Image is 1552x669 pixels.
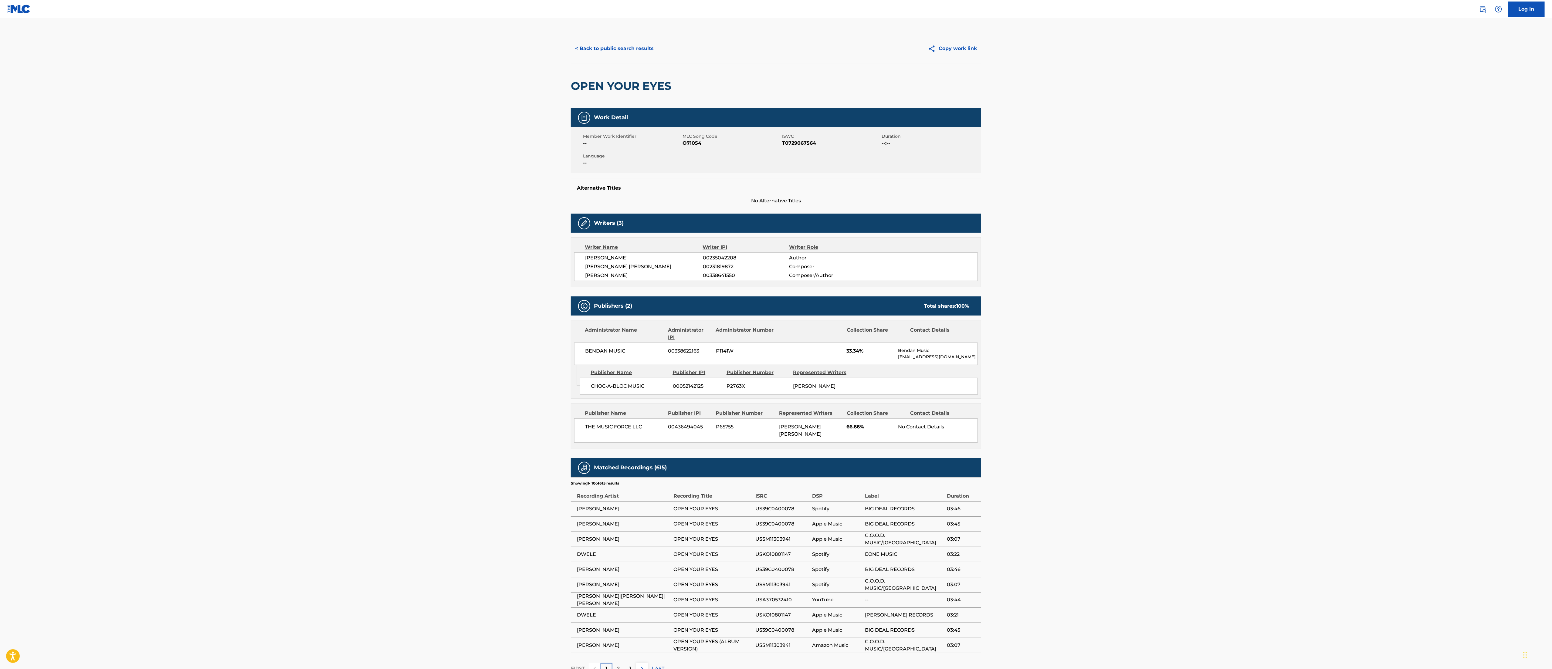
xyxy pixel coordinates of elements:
[956,303,969,309] span: 100 %
[594,114,628,121] h5: Work Detail
[703,244,789,251] div: Writer IPI
[755,596,809,603] span: USA370532410
[789,263,868,270] span: Composer
[585,254,703,262] span: [PERSON_NAME]
[727,369,788,376] div: Publisher Number
[898,347,978,354] p: Bendan Music
[947,505,978,512] span: 03:46
[947,642,978,649] span: 03:07
[673,627,752,634] span: OPEN YOUR EYES
[793,369,855,376] div: Represented Writers
[865,596,944,603] span: --
[668,347,711,355] span: 00338622163
[1523,646,1527,664] div: Drag
[755,566,809,573] span: US39C0400078
[703,272,789,279] span: 00338641550
[683,140,781,147] span: O71054
[673,369,722,376] div: Publisher IPI
[812,536,862,543] span: Apple Music
[847,423,894,431] span: 66.66%
[703,263,789,270] span: 00231819872
[668,423,711,431] span: 00436494045
[865,532,944,546] span: G.O.O.D. MUSIC/[GEOGRAPHIC_DATA]
[755,520,809,528] span: US39C0400078
[1508,2,1545,17] a: Log In
[673,551,752,558] span: OPEN YOUR EYES
[812,520,862,528] span: Apple Music
[7,5,31,13] img: MLC Logo
[865,486,944,500] div: Label
[591,369,668,376] div: Publisher Name
[716,347,775,355] span: P1141W
[673,611,752,619] span: OPEN YOUR EYES
[673,566,752,573] span: OPEN YOUR EYES
[683,133,781,140] span: MLC Song Code
[924,41,981,56] button: Copy work link
[585,410,663,417] div: Publisher Name
[755,581,809,588] span: USSM11303941
[947,536,978,543] span: 03:07
[865,577,944,592] span: G.O.O.D. MUSIC/[GEOGRAPHIC_DATA]
[571,79,674,93] h2: OPEN YOUR EYES
[779,410,842,417] div: Represented Writers
[1477,3,1489,15] a: Public Search
[882,133,980,140] span: Duration
[1522,640,1552,669] iframe: Chat Widget
[577,593,670,607] span: [PERSON_NAME]|[PERSON_NAME]|[PERSON_NAME]
[812,486,862,500] div: DSP
[865,551,944,558] span: EONE MUSIC
[673,581,752,588] span: OPEN YOUR EYES
[947,486,978,500] div: Duration
[703,254,789,262] span: 00235042208
[577,642,670,649] span: [PERSON_NAME]
[668,326,711,341] div: Administrator IPI
[577,185,975,191] h5: Alternative Titles
[755,505,809,512] span: US39C0400078
[847,326,906,341] div: Collection Share
[594,220,624,227] h5: Writers (3)
[577,566,670,573] span: [PERSON_NAME]
[779,424,822,437] span: [PERSON_NAME] [PERSON_NAME]
[755,611,809,619] span: USKO10801147
[755,627,809,634] span: US39C0400078
[577,486,670,500] div: Recording Artist
[581,114,588,121] img: Work Detail
[673,383,722,390] span: 00052142125
[947,581,978,588] span: 03:07
[812,627,862,634] span: Apple Music
[812,505,862,512] span: Spotify
[673,536,752,543] span: OPEN YOUR EYES
[1495,5,1502,13] img: help
[755,551,809,558] span: USKO10801147
[1493,3,1505,15] div: Help
[924,302,969,310] div: Total shares:
[577,581,670,588] span: [PERSON_NAME]
[812,581,862,588] span: Spotify
[898,423,978,431] div: No Contact Details
[812,596,862,603] span: YouTube
[782,133,880,140] span: ISWC
[755,486,809,500] div: ISRC
[947,596,978,603] span: 03:44
[865,638,944,653] span: G.O.O.D. MUSIC/[GEOGRAPHIC_DATA]
[928,45,939,52] img: Copy work link
[865,520,944,528] span: BIG DEAL RECORDS
[585,326,663,341] div: Administrator Name
[571,197,981,204] span: No Alternative Titles
[882,140,980,147] span: --:--
[571,41,658,56] button: < Back to public search results
[577,551,670,558] span: DWELE
[847,347,894,355] span: 33.34%
[585,263,703,270] span: [PERSON_NAME] [PERSON_NAME]
[591,383,668,390] span: CHOC-A-BLOC MUSIC
[947,611,978,619] span: 03:21
[847,410,906,417] div: Collection Share
[571,481,619,486] p: Showing 1 - 10 of 615 results
[583,133,681,140] span: Member Work Identifier
[585,347,664,355] span: BENDAN MUSIC
[585,272,703,279] span: [PERSON_NAME]
[577,505,670,512] span: [PERSON_NAME]
[910,326,969,341] div: Contact Details
[755,642,809,649] span: USSM11303941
